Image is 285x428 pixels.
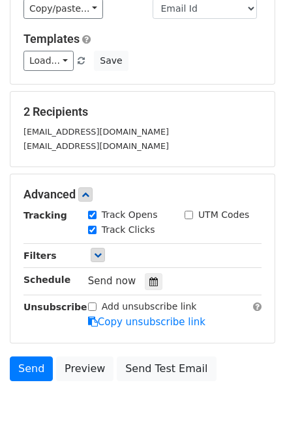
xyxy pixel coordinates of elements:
strong: Schedule [23,274,70,285]
a: Templates [23,32,80,46]
span: Send now [88,275,136,287]
h5: Advanced [23,187,262,202]
strong: Tracking [23,210,67,221]
button: Save [94,51,128,71]
strong: Filters [23,250,57,261]
iframe: Chat Widget [220,366,285,428]
small: [EMAIL_ADDRESS][DOMAIN_NAME] [23,141,169,151]
label: Track Opens [102,208,158,222]
a: Load... [23,51,74,71]
strong: Unsubscribe [23,302,87,312]
small: [EMAIL_ADDRESS][DOMAIN_NAME] [23,127,169,137]
a: Send Test Email [117,356,216,381]
h5: 2 Recipients [23,105,262,119]
a: Send [10,356,53,381]
label: UTM Codes [198,208,249,222]
a: Copy unsubscribe link [88,316,205,328]
label: Track Clicks [102,223,155,237]
a: Preview [56,356,113,381]
label: Add unsubscribe link [102,300,197,314]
